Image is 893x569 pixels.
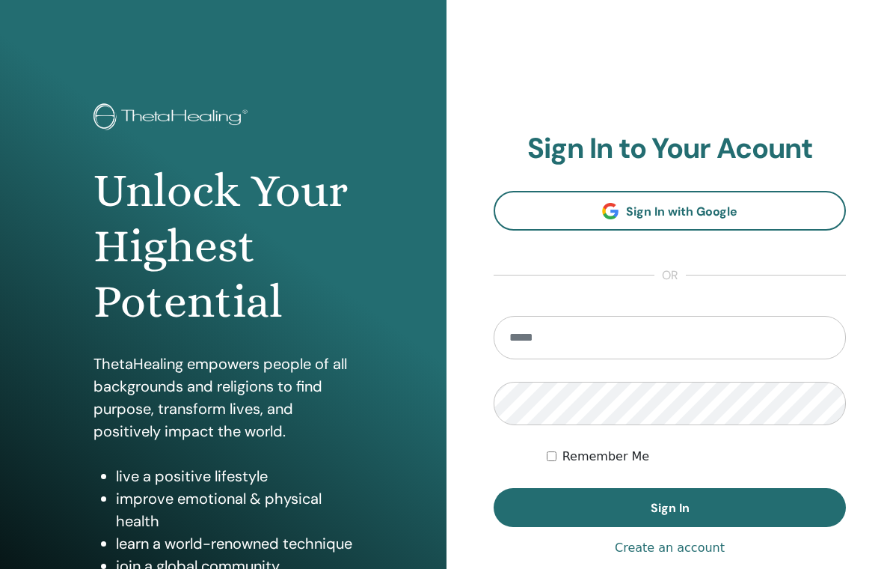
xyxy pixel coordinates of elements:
[494,191,846,231] a: Sign In with Google
[494,488,846,527] button: Sign In
[93,163,354,330] h1: Unlock Your Highest Potential
[547,448,846,466] div: Keep me authenticated indefinitely or until I manually logout
[654,267,686,284] span: or
[651,500,690,516] span: Sign In
[626,204,737,219] span: Sign In with Google
[615,539,725,557] a: Create an account
[494,132,846,166] h2: Sign In to Your Acount
[562,448,650,466] label: Remember Me
[116,532,354,555] li: learn a world-renowned technique
[116,487,354,532] li: improve emotional & physical health
[93,353,354,442] p: ThetaHealing empowers people of all backgrounds and religions to find purpose, transform lives, a...
[116,465,354,487] li: live a positive lifestyle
